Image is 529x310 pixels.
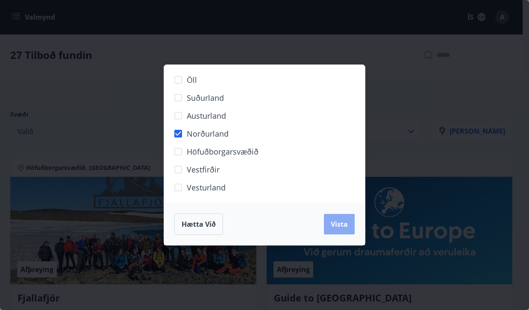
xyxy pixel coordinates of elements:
span: Austurland [187,110,226,121]
span: Hætta við [182,219,216,229]
span: Vesturland [187,182,226,193]
span: Norðurland [187,128,229,139]
span: Vestfirðir [187,164,220,175]
span: Suðurland [187,92,224,103]
span: Vista [331,219,348,229]
button: Hætta við [174,213,223,235]
span: Höfuðborgarsvæðið [187,146,259,157]
span: Öll [187,74,197,85]
button: Vista [324,214,355,234]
